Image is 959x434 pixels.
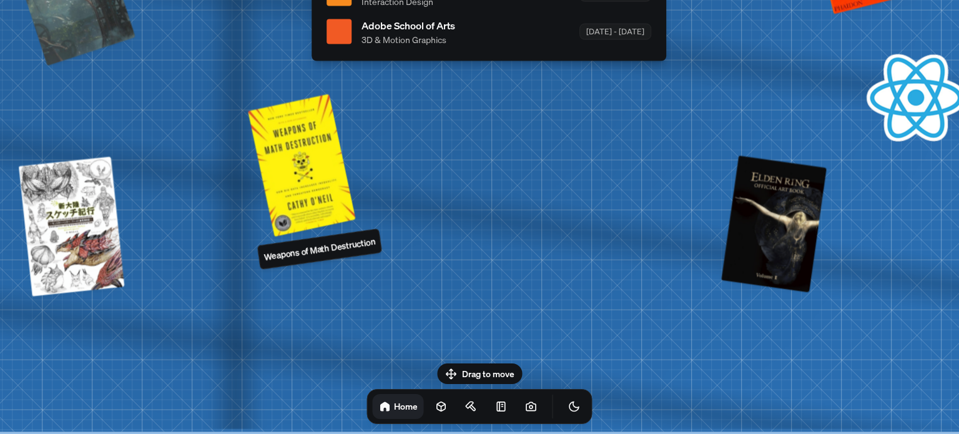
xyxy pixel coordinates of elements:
p: Weapons of Math Destruction [263,234,376,263]
h1: Home [394,400,418,412]
button: Toggle Theme [562,394,587,419]
a: Home [373,394,424,419]
span: Adobe School of Arts [361,17,455,32]
div: [DATE] - [DATE] [579,24,651,39]
span: 3D & Motion Graphics [361,32,455,46]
